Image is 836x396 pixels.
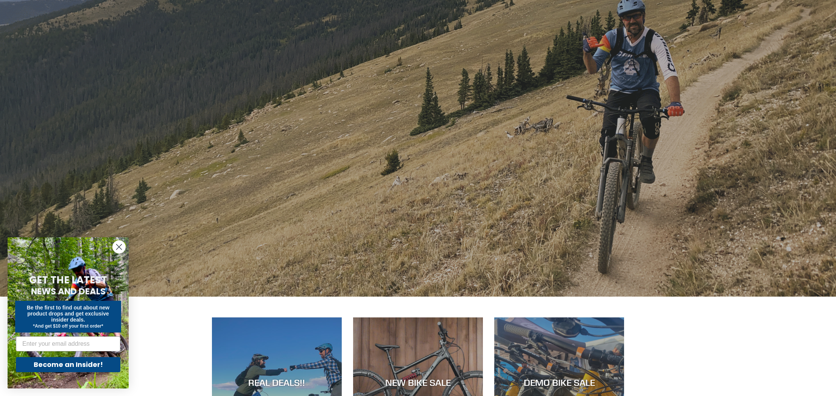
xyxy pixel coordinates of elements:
input: Enter your email address [16,336,120,351]
button: Become an Insider! [16,357,120,372]
button: Close dialog [112,240,126,254]
div: DEMO BIKE SALE [494,377,624,388]
div: NEW BIKE SALE [353,377,483,388]
div: REAL DEALS!! [212,377,342,388]
span: GET THE LATEST [29,273,107,287]
span: NEWS AND DEALS [31,285,106,297]
span: *And get $10 off your first order* [33,323,103,329]
span: Be the first to find out about new product drops and get exclusive insider deals. [27,305,110,323]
